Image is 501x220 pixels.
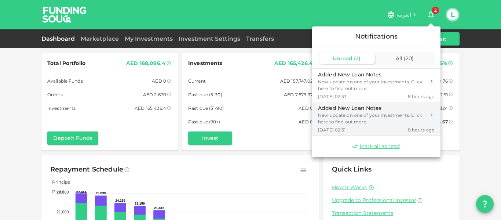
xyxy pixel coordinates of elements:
[333,55,352,62] span: Unread
[354,55,361,62] span: ( 2 )
[408,93,435,100] span: 8 hours ago
[318,127,346,133] span: [DATE] 02:31
[318,71,425,79] div: Added New Loan Notes
[408,127,435,133] span: 8 hours ago
[318,93,347,100] span: [DATE] 02:33
[318,104,425,112] div: Added New Loan Notes
[396,55,402,62] span: All
[355,32,398,40] span: Notifications
[318,79,425,92] div: New update on one of your investments. Click here to find out more.
[404,55,414,62] span: ( 20 )
[360,143,400,150] span: Mark all as read
[318,112,425,125] div: New update on one of your investments. Click here to find out more.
